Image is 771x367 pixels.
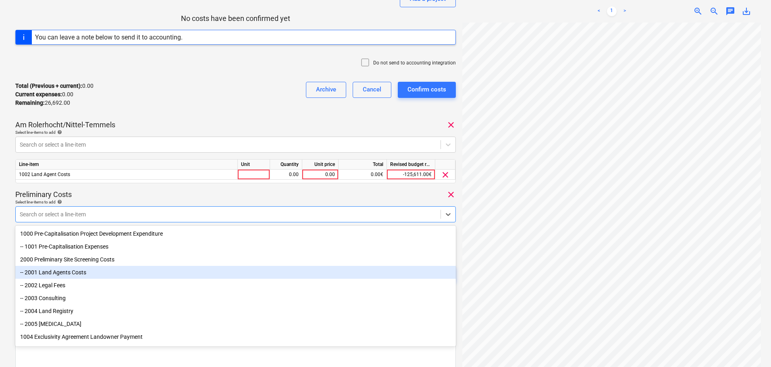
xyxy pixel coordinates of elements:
[15,91,62,97] strong: Current expenses :
[15,100,45,106] strong: Remaining :
[693,6,703,16] span: zoom_in
[709,6,719,16] span: zoom_out
[15,82,94,90] p: 0.00
[15,253,456,266] div: 2000 Preliminary Site Screening Costs
[35,33,183,41] div: You can leave a note below to send it to accounting.
[594,6,604,16] a: Previous page
[56,130,62,135] span: help
[302,160,339,170] div: Unit price
[387,160,435,170] div: Revised budget remaining
[15,279,456,292] div: -- 2002 Legal Fees
[15,266,456,279] div: -- 2001 Land Agents Costs
[306,82,346,98] button: Archive
[16,160,238,170] div: Line-item
[731,328,771,367] iframe: Chat Widget
[15,240,456,253] div: -- 1001 Pre-Capitalisation Expenses
[339,170,387,180] div: 0.00€
[387,170,435,180] div: -125,611.00€
[273,170,299,180] div: 0.00
[15,305,456,317] div: -- 2004 Land Registry
[15,292,456,305] div: -- 2003 Consulting
[15,99,70,107] p: 26,692.00
[725,6,735,16] span: chat
[742,6,751,16] span: save_alt
[15,343,456,356] div: 9001 Event Venue & Refreshments
[15,90,73,99] p: 0.00
[15,317,456,330] div: -- 2005 [MEDICAL_DATA]
[353,82,391,98] button: Cancel
[15,330,456,343] div: 1004 Exclusivity Agreement Landowner Payment
[441,170,450,180] span: clear
[15,120,115,130] p: Am Rolerhocht/Nittel-Temmels
[270,160,302,170] div: Quantity
[363,84,381,95] div: Cancel
[15,14,456,23] p: No costs have been confirmed yet
[316,84,336,95] div: Archive
[15,199,456,205] div: Select line-items to add
[620,6,630,16] a: Next page
[446,120,456,130] span: clear
[407,84,446,95] div: Confirm costs
[305,170,335,180] div: 0.00
[238,160,270,170] div: Unit
[607,6,617,16] a: Page 1 is your current page
[19,172,70,177] span: 1002 Land Agent Costs
[339,160,387,170] div: Total
[15,317,456,330] div: -- 2005 CAPEX
[446,190,456,199] span: clear
[15,83,82,89] strong: Total (Previous + current) :
[373,60,456,66] p: Do not send to accounting integration
[15,227,456,240] div: 1000 Pre-Capitalisation Project Development Expenditure
[398,82,456,98] button: Confirm costs
[15,190,72,199] p: Preliminary Costs
[15,130,456,135] div: Select line-items to add
[56,199,62,204] span: help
